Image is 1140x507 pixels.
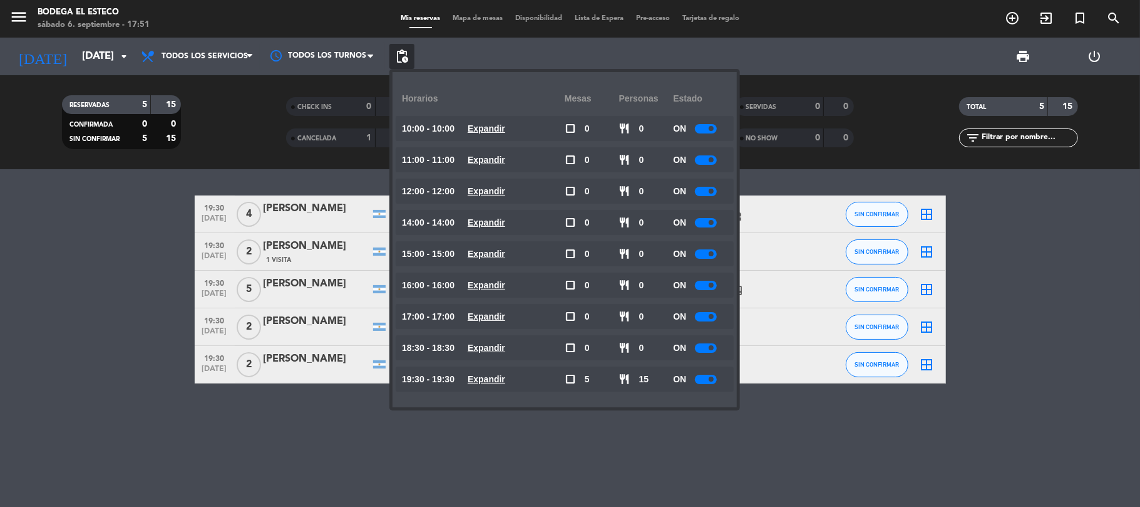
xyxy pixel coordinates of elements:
[199,275,230,290] span: 19:30
[166,100,178,109] strong: 15
[565,248,576,259] span: check_box_outline_blank
[402,310,454,324] span: 17:00 - 17:00
[639,310,644,324] span: 0
[565,123,576,134] span: check_box_outline_blank
[1062,102,1075,111] strong: 15
[446,15,509,22] span: Mapa de mesas
[468,280,505,290] u: Expandir
[920,357,935,372] i: border_all
[673,372,686,387] span: ON
[965,130,980,145] i: filter_list
[402,372,454,387] span: 19:30 - 19:30
[639,184,644,199] span: 0
[468,311,505,321] u: Expandir
[1072,11,1087,26] i: turned_in_not
[142,134,147,143] strong: 5
[619,217,630,228] span: restaurant
[171,120,178,128] strong: 0
[1005,11,1020,26] i: add_circle_outline
[468,186,505,196] u: Expandir
[920,320,935,335] i: border_all
[402,341,454,355] span: 18:30 - 18:30
[264,201,370,217] div: [PERSON_NAME]
[468,217,505,227] u: Expandir
[1039,102,1044,111] strong: 5
[855,286,899,293] span: SIN CONFIRMAR
[199,327,230,342] span: [DATE]
[619,186,630,197] span: restaurant
[630,15,676,22] span: Pre-acceso
[38,19,150,31] div: sábado 6. septiembre - 17:51
[468,374,505,384] u: Expandir
[394,15,446,22] span: Mis reservas
[565,81,619,116] div: Mesas
[1106,11,1121,26] i: search
[815,102,820,111] strong: 0
[1059,38,1131,75] div: LOG OUT
[619,374,630,385] span: restaurant
[855,323,899,330] span: SIN CONFIRMAR
[673,81,727,116] div: Estado
[1087,49,1102,64] i: power_settings_new
[367,133,372,142] strong: 1
[585,184,590,199] span: 0
[673,216,686,230] span: ON
[237,352,261,377] span: 2
[619,81,674,116] div: personas
[568,15,630,22] span: Lista de Espera
[619,154,630,165] span: restaurant
[402,81,565,116] div: Horarios
[565,342,576,353] span: check_box_outline_blank
[619,248,630,259] span: restaurant
[264,313,370,330] div: [PERSON_NAME]
[565,280,576,291] span: check_box_outline_blank
[199,313,230,327] span: 19:30
[166,134,178,143] strong: 15
[267,255,292,265] span: 1 Visita
[69,122,113,128] span: CONFIRMADA
[402,184,454,199] span: 12:00 - 12:00
[855,211,899,217] span: SIN CONFIRMAR
[585,153,590,167] span: 0
[402,247,454,261] span: 15:00 - 15:00
[1039,11,1054,26] i: exit_to_app
[619,123,630,134] span: restaurant
[162,52,248,61] span: Todos los servicios
[297,104,332,110] span: CHECK INS
[468,343,505,353] u: Expandir
[846,352,908,377] button: SIN CONFIRMAR
[619,311,630,322] span: restaurant
[585,216,590,230] span: 0
[565,311,576,322] span: check_box_outline_blank
[639,372,649,387] span: 15
[920,244,935,259] i: border_all
[69,136,120,142] span: SIN CONFIRMAR
[676,15,746,22] span: Tarjetas de regalo
[199,214,230,229] span: [DATE]
[565,154,576,165] span: check_box_outline_blank
[9,43,76,70] i: [DATE]
[967,104,986,110] span: TOTAL
[199,252,230,266] span: [DATE]
[199,365,230,379] span: [DATE]
[673,122,686,136] span: ON
[237,239,261,264] span: 2
[585,278,590,293] span: 0
[673,278,686,293] span: ON
[639,341,644,355] span: 0
[585,122,590,136] span: 0
[237,202,261,227] span: 4
[639,216,644,230] span: 0
[264,238,370,254] div: [PERSON_NAME]
[69,102,110,108] span: RESERVADAS
[673,310,686,324] span: ON
[565,374,576,385] span: check_box_outline_blank
[639,247,644,261] span: 0
[402,153,454,167] span: 11:00 - 11:00
[237,315,261,340] span: 2
[297,135,336,142] span: CANCELADA
[9,8,28,26] i: menu
[585,341,590,355] span: 0
[746,104,777,110] span: SERVIDAS
[199,200,230,214] span: 19:30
